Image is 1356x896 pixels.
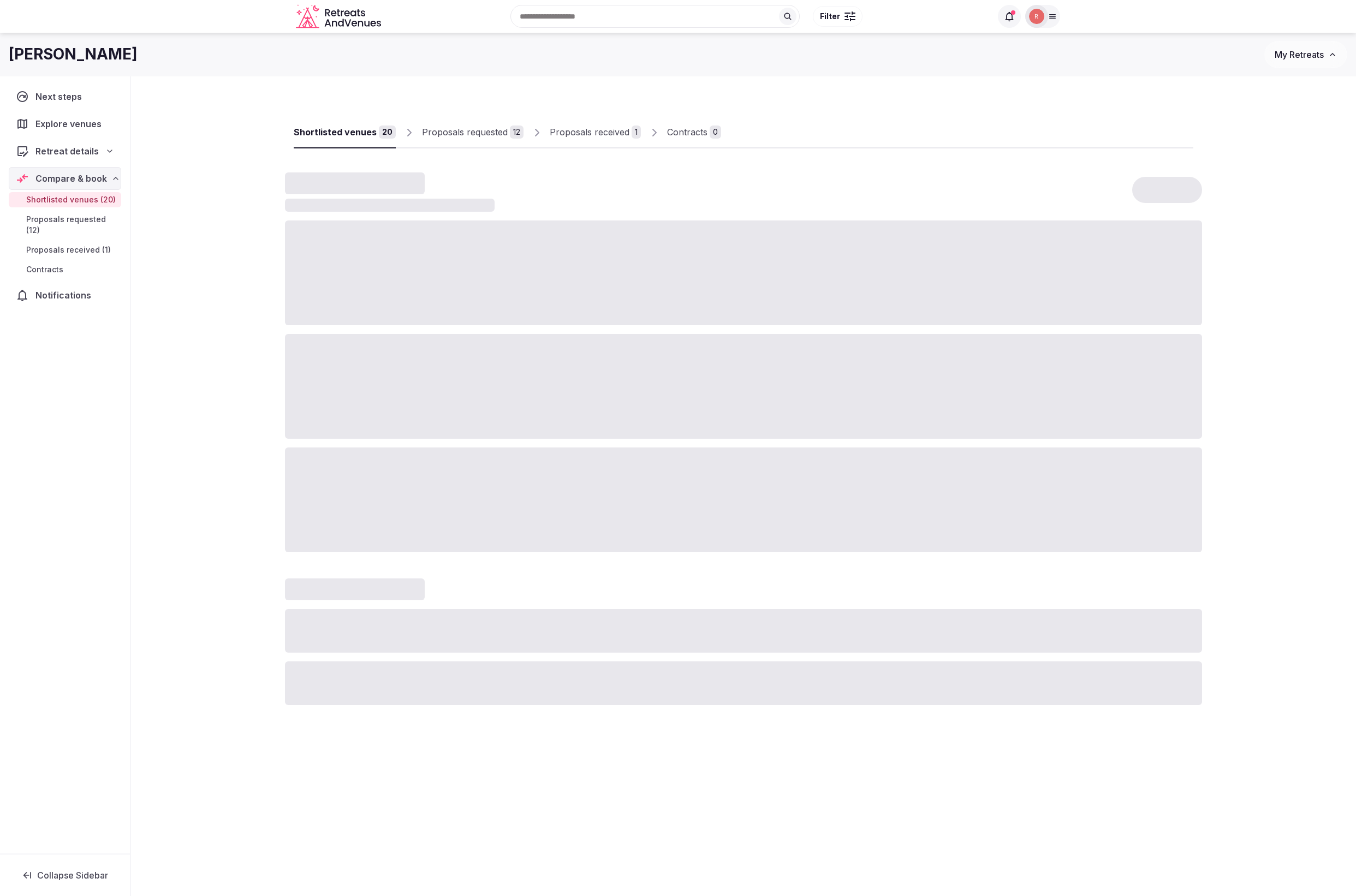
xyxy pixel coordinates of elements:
[1275,49,1324,60] span: My Retreats
[813,6,863,27] button: Filter
[1029,9,1044,24] img: Ryan Sanford
[26,264,63,275] span: Contracts
[37,870,108,881] span: Collapse Sidebar
[294,117,396,148] a: Shortlisted venues20
[9,242,121,258] a: Proposals received (1)
[9,863,121,887] button: Collapse Sidebar
[379,126,396,139] div: 20
[422,117,524,148] a: Proposals requested12
[550,126,629,139] div: Proposals received
[9,112,121,135] a: Explore venues
[9,284,121,307] a: Notifications
[422,126,508,139] div: Proposals requested
[9,85,121,108] a: Next steps
[35,145,99,158] span: Retreat details
[710,126,721,139] div: 0
[35,172,107,185] span: Compare & book
[667,117,721,148] a: Contracts0
[820,11,840,22] span: Filter
[510,126,524,139] div: 12
[35,117,106,130] span: Explore venues
[9,192,121,207] a: Shortlisted venues (20)
[632,126,641,139] div: 1
[667,126,707,139] div: Contracts
[9,44,138,65] h1: [PERSON_NAME]
[550,117,641,148] a: Proposals received1
[35,289,96,302] span: Notifications
[26,214,117,236] span: Proposals requested (12)
[9,212,121,238] a: Proposals requested (12)
[1264,41,1347,68] button: My Retreats
[296,4,383,29] a: Visit the homepage
[26,244,111,255] span: Proposals received (1)
[296,4,383,29] svg: Retreats and Venues company logo
[35,90,86,103] span: Next steps
[9,262,121,277] a: Contracts
[26,194,116,205] span: Shortlisted venues (20)
[294,126,377,139] div: Shortlisted venues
